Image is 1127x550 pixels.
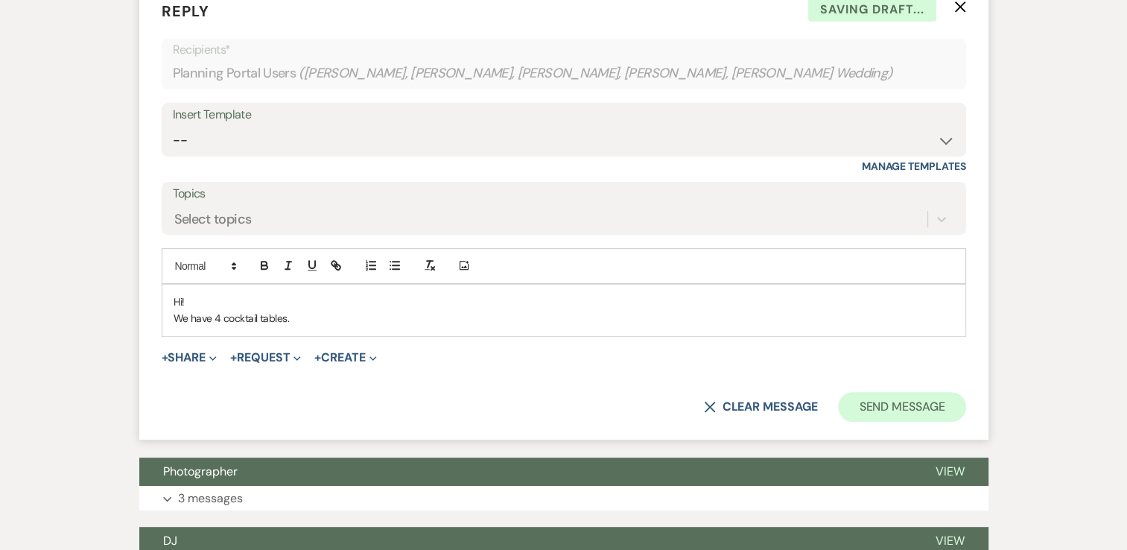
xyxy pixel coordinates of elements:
span: ( [PERSON_NAME], [PERSON_NAME], [PERSON_NAME], [PERSON_NAME], [PERSON_NAME] Wedding ) [299,63,893,83]
button: Share [162,352,218,364]
span: Reply [162,1,209,21]
button: Request [230,352,301,364]
button: Clear message [704,401,817,413]
span: DJ [163,533,177,549]
div: Select topics [174,209,252,229]
p: Recipients* [173,40,955,60]
div: Insert Template [173,104,955,126]
span: + [162,352,168,364]
span: + [230,352,237,364]
a: Manage Templates [862,159,966,173]
span: + [314,352,321,364]
button: View [912,458,988,486]
button: Create [314,352,376,364]
span: Photographer [163,464,238,479]
p: We have 4 cocktail tables. [174,310,954,326]
div: Planning Portal Users [173,59,955,88]
button: 3 messages [139,486,988,511]
button: Send Message [838,392,965,422]
span: View [936,533,965,549]
span: View [936,464,965,479]
button: Photographer [139,458,912,486]
p: Hi! [174,294,954,310]
label: Topics [173,183,955,205]
p: 3 messages [178,489,243,508]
